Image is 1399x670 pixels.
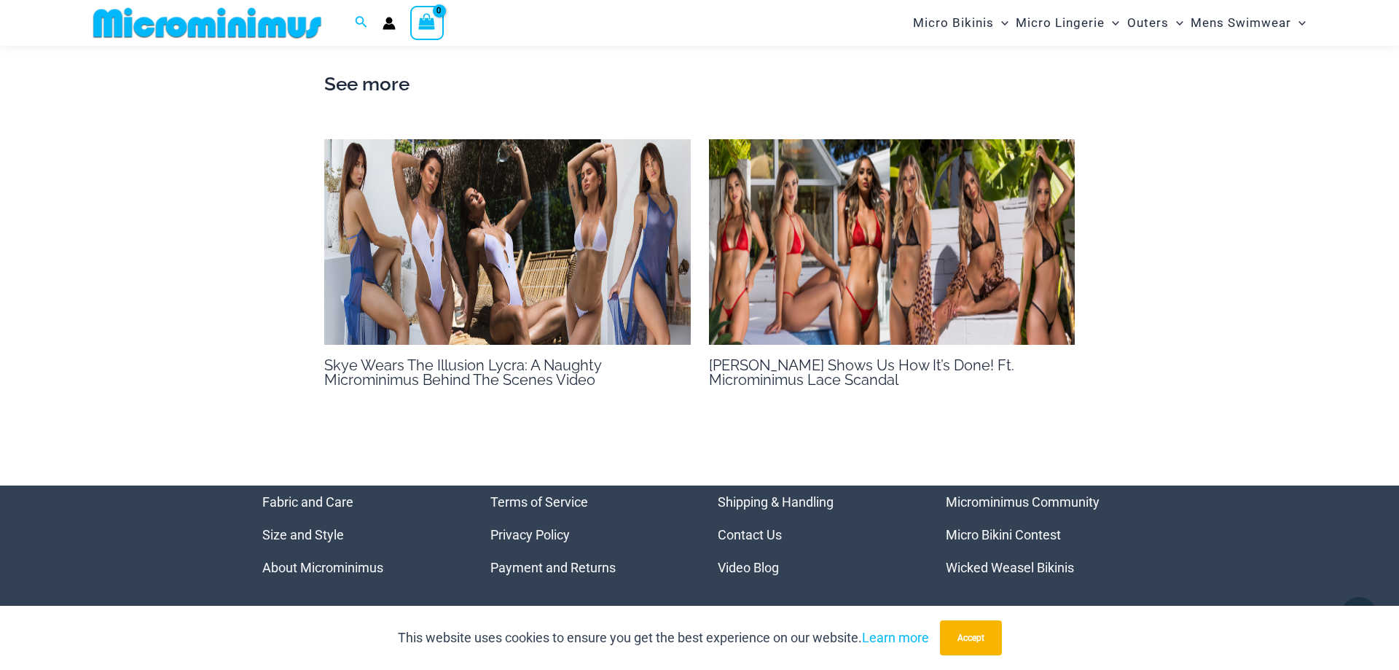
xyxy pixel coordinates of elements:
[1124,4,1187,42] a: OutersMenu ToggleMenu Toggle
[262,486,454,584] nav: Menu
[1169,4,1183,42] span: Menu Toggle
[1016,4,1105,42] span: Micro Lingerie
[490,560,616,575] a: Payment and Returns
[718,560,779,575] a: Video Blog
[1187,4,1309,42] a: Mens SwimwearMenu ToggleMenu Toggle
[324,139,691,346] img: SKYE 2000 x 700 Thumbnail
[946,527,1061,542] a: Micro Bikini Contest
[718,486,909,584] aside: Footer Widget 3
[718,486,909,584] nav: Menu
[940,620,1002,655] button: Accept
[946,560,1074,575] a: Wicked Weasel Bikinis
[718,494,834,510] a: Shipping & Handling
[87,7,327,39] img: MM SHOP LOGO FLAT
[262,560,383,575] a: About Microminimus
[262,494,353,510] a: Fabric and Care
[490,494,588,510] a: Terms of Service
[1012,4,1123,42] a: Micro LingerieMenu ToggleMenu Toggle
[909,4,1012,42] a: Micro BikinisMenu ToggleMenu Toggle
[383,17,396,30] a: Account icon link
[1291,4,1306,42] span: Menu Toggle
[324,357,601,389] a: Skye Wears The Illusion Lycra: A Naughty Microminimus Behind The Scenes Video
[490,486,682,584] nav: Menu
[398,627,929,649] p: This website uses cookies to ensure you get the best experience on our website.
[709,357,1014,389] a: [PERSON_NAME] Shows Us How It’s Done! Ft. Microminimus Lace Scandal
[907,2,1312,44] nav: Site Navigation
[262,486,454,584] aside: Footer Widget 1
[490,527,570,542] a: Privacy Policy
[355,14,368,32] a: Search icon link
[490,486,682,584] aside: Footer Widget 2
[946,494,1100,510] a: Microminimus Community
[994,4,1008,42] span: Menu Toggle
[410,6,444,39] a: View Shopping Cart, empty
[1127,4,1169,42] span: Outers
[862,630,929,645] a: Learn more
[709,139,1075,346] img: TAYLA 2000 x 700 Thumbnail
[718,527,782,542] a: Contact Us
[1105,4,1119,42] span: Menu Toggle
[946,486,1137,584] nav: Menu
[1191,4,1291,42] span: Mens Swimwear
[324,69,1075,100] h2: See more
[262,527,344,542] a: Size and Style
[913,4,994,42] span: Micro Bikinis
[946,486,1137,584] aside: Footer Widget 4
